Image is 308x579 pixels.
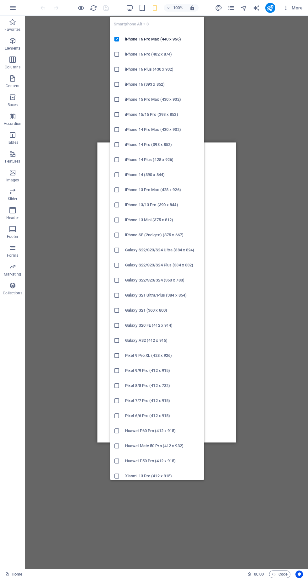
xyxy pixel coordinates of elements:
[125,457,201,465] h6: Huawei P50 Pro (412 x 915)
[258,572,259,576] span: :
[173,4,183,12] h6: 100%
[8,196,18,201] p: Slider
[125,337,201,344] h6: Galaxy A32 (412 x 915)
[6,83,19,88] p: Content
[265,3,275,13] button: publish
[295,571,303,578] button: Usercentrics
[125,276,201,284] h6: Galaxy S22/S23/S24 (360 x 780)
[125,397,201,405] h6: Pixel 7/7 Pro (412 x 915)
[125,111,201,118] h6: iPhone 15/15 Pro (393 x 852)
[215,4,223,12] button: design
[228,4,235,12] button: pages
[125,231,201,239] h6: iPhone SE (2nd gen) (375 x 667)
[125,35,201,43] h6: iPhone 16 Pro Max (440 x 956)
[125,66,201,73] h6: iPhone 16 Plus (430 x 932)
[125,81,201,88] h6: iPhone 16 (393 x 852)
[125,126,201,133] h6: iPhone 14 Pro Max (430 x 932)
[3,291,22,296] p: Collections
[190,5,195,11] i: On resize automatically adjust zoom level to fit chosen device.
[283,5,303,11] span: More
[125,156,201,164] h6: iPhone 14 Plus (428 x 926)
[272,571,288,578] span: Code
[77,4,85,12] button: Click here to leave preview mode and continue editing
[125,307,201,314] h6: Galaxy S21 (360 x 800)
[269,571,290,578] button: Code
[125,292,201,299] h6: Galaxy S21 Ultra/Plus (384 x 854)
[125,171,201,179] h6: iPhone 14 (390 x 844)
[125,246,201,254] h6: Galaxy S22/S23/S24 Ultra (384 x 824)
[8,102,18,107] p: Boxes
[4,27,20,32] p: Favorites
[125,96,201,103] h6: iPhone 15 Pro Max (430 x 932)
[247,571,264,578] h6: Session time
[125,472,201,480] h6: Xiaomi 13 Pro (412 x 915)
[6,215,19,220] p: Header
[267,4,274,12] i: Publish
[254,571,264,578] span: 00 00
[125,412,201,420] h6: Pixel 6/6 Pro (412 x 915)
[125,261,201,269] h6: Galaxy S22/S23/S24 Plus (384 x 832)
[7,253,18,258] p: Forms
[4,272,21,277] p: Marketing
[215,4,222,12] i: Design (Ctrl+Alt+Y)
[125,201,201,209] h6: iPhone 13/13 Pro (390 x 844)
[240,4,248,12] button: navigator
[125,216,201,224] h6: iPhone 13 Mini (375 x 812)
[125,367,201,374] h6: Pixel 9/9 Pro (412 x 915)
[90,4,97,12] i: Reload page
[125,382,201,389] h6: Pixel 8/8 Pro (412 x 732)
[253,4,260,12] button: text_generator
[6,178,19,183] p: Images
[125,141,201,148] h6: iPhone 14 Pro (393 x 852)
[228,4,235,12] i: Pages (Ctrl+Alt+S)
[5,65,20,70] p: Columns
[4,121,21,126] p: Accordion
[7,234,18,239] p: Footer
[125,352,201,359] h6: Pixel 9 Pro XL (428 x 926)
[5,159,20,164] p: Features
[125,322,201,329] h6: Galaxy S20 FE (412 x 914)
[90,4,97,12] button: reload
[125,442,201,450] h6: Huawei Mate 50 Pro (412 x 932)
[7,140,18,145] p: Tables
[253,4,260,12] i: AI Writer
[240,4,247,12] i: Navigator
[125,51,201,58] h6: iPhone 16 Pro (402 x 874)
[125,186,201,194] h6: iPhone 13 Pro Max (428 x 926)
[5,46,21,51] p: Elements
[5,571,22,578] a: Click to cancel selection. Double-click to open Pages
[125,427,201,435] h6: Huawei P60 Pro (412 x 915)
[164,4,186,12] button: 100%
[280,3,305,13] button: More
